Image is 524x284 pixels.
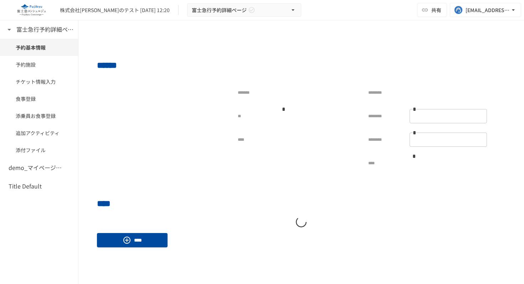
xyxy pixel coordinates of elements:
button: 共有 [417,3,447,17]
span: 予約基本情報 [16,43,62,51]
h6: 富士急行予約詳細ページ [16,25,73,34]
span: 共有 [431,6,441,14]
img: eQeGXtYPV2fEKIA3pizDiVdzO5gJTl2ahLbsPaD2E4R [9,4,54,16]
h6: demo_マイページ詳細 [9,163,66,172]
button: 富士急行予約詳細ページ [187,3,301,17]
span: 添付ファイル [16,146,62,154]
span: 予約施設 [16,61,62,68]
span: 添乗員お食事登録 [16,112,62,120]
span: 食事登録 [16,95,62,103]
span: 富士急行予約詳細ページ [192,6,247,15]
h6: Title Default [9,182,42,191]
button: [EMAIL_ADDRESS][DOMAIN_NAME] [450,3,521,17]
div: [EMAIL_ADDRESS][DOMAIN_NAME] [466,6,510,15]
div: 株式会社[PERSON_NAME]のテスト [DATE] 12:20 [60,6,170,14]
span: 追加アクティビティ [16,129,62,137]
span: チケット情報入力 [16,78,62,86]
